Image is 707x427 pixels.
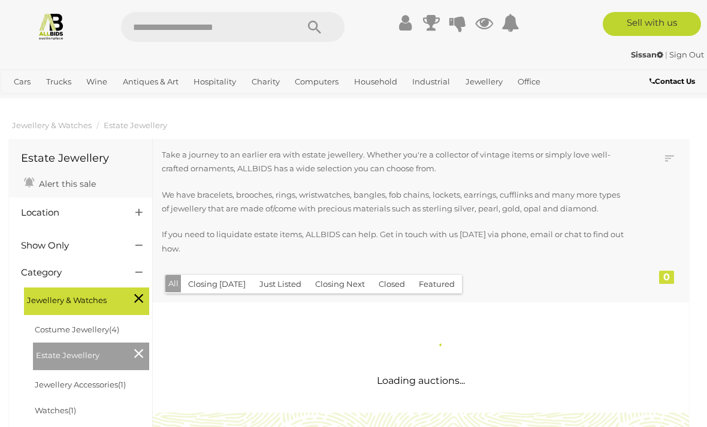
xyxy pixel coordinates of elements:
div: 0 [659,271,674,284]
a: Sign Out [669,50,704,59]
a: Jewellery Accessories(1) [35,380,126,389]
a: Sell with us [603,12,701,36]
a: Charity [247,72,285,92]
a: Hospitality [189,72,241,92]
span: Jewellery & Watches [27,290,117,307]
h4: Category [21,268,117,278]
button: Closing [DATE] [181,275,253,293]
span: Estate Jewellery [36,346,126,362]
span: (4) [109,325,119,334]
button: Closing Next [308,275,372,293]
a: Costume Jewellery(4) [35,325,119,334]
a: Trucks [41,72,76,92]
span: (1) [68,405,76,415]
button: All [165,275,182,292]
p: If you need to liquidate estate items, ALLBIDS can help. Get in touch with us [DATE] via phone, e... [162,228,628,256]
button: Search [285,12,345,42]
a: Wine [81,72,112,92]
p: Take a journey to an earlier era with estate jewellery. Whether you're a collector of vintage ite... [162,148,628,176]
span: (1) [118,380,126,389]
h4: Location [21,208,117,218]
h1: Estate Jewellery [21,153,140,165]
a: Watches(1) [35,405,76,415]
span: | [665,50,667,59]
button: Closed [371,275,412,293]
b: Contact Us [649,77,695,86]
button: Featured [412,275,462,293]
strong: Sissan [631,50,663,59]
a: Industrial [407,72,455,92]
a: [GEOGRAPHIC_DATA] [49,92,144,111]
a: Jewellery [461,72,507,92]
a: Contact Us [649,75,698,88]
h4: Show Only [21,241,117,251]
span: Loading auctions... [377,375,465,386]
a: Antiques & Art [118,72,183,92]
span: Alert this sale [36,178,96,189]
a: Office [513,72,545,92]
a: Alert this sale [21,174,99,192]
a: Estate Jewellery [104,120,167,130]
a: Sports [9,92,43,111]
img: Allbids.com.au [37,12,65,40]
a: Household [349,72,402,92]
button: Just Listed [252,275,309,293]
a: Computers [290,72,343,92]
a: Sissan [631,50,665,59]
a: Jewellery & Watches [12,120,92,130]
a: Cars [9,72,35,92]
p: We have bracelets, brooches, rings, wristwatches, bangles, fob chains, lockets, earrings, cufflin... [162,188,628,216]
